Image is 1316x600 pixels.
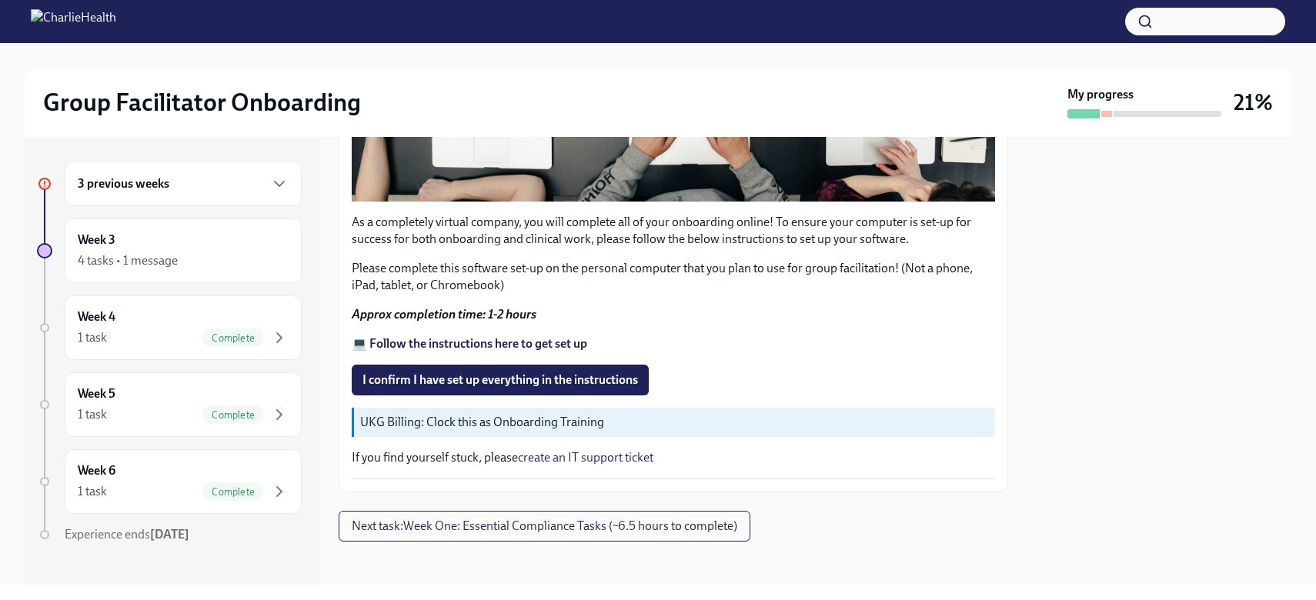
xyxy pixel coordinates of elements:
a: Week 51 taskComplete [37,372,302,437]
span: I confirm I have set up everything in the instructions [362,372,638,388]
h3: 21% [1234,88,1273,116]
img: CharlieHealth [31,9,116,34]
p: UKG Billing: Clock this as Onboarding Training [360,414,989,431]
strong: Approx completion time: 1-2 hours [352,307,536,322]
button: I confirm I have set up everything in the instructions [352,365,649,395]
strong: [DATE] [150,527,189,542]
h6: Week 3 [78,232,115,248]
h6: 3 previous weeks [78,175,169,192]
p: If you find yourself stuck, please [352,449,995,466]
h6: Week 4 [78,308,115,325]
button: Next task:Week One: Essential Compliance Tasks (~6.5 hours to complete) [339,511,750,542]
div: 1 task [78,329,107,346]
h2: Group Facilitator Onboarding [43,87,361,118]
span: Experience ends [65,527,189,542]
h6: Week 5 [78,385,115,402]
div: 3 previous weeks [65,162,302,206]
div: 1 task [78,483,107,500]
div: 1 task [78,406,107,423]
span: Complete [202,332,264,344]
p: As a completely virtual company, you will complete all of your onboarding online! To ensure your ... [352,214,995,248]
a: Week 61 taskComplete [37,449,302,514]
div: 4 tasks • 1 message [78,252,178,269]
span: Complete [202,486,264,498]
h6: Week 6 [78,462,115,479]
strong: My progress [1067,86,1134,103]
a: 💻 Follow the instructions here to get set up [352,336,587,351]
p: Please complete this software set-up on the personal computer that you plan to use for group faci... [352,260,995,294]
a: Week 41 taskComplete [37,295,302,360]
a: Week 34 tasks • 1 message [37,218,302,283]
span: Next task : Week One: Essential Compliance Tasks (~6.5 hours to complete) [352,518,737,534]
a: create an IT support ticket [518,450,653,465]
span: Complete [202,409,264,421]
